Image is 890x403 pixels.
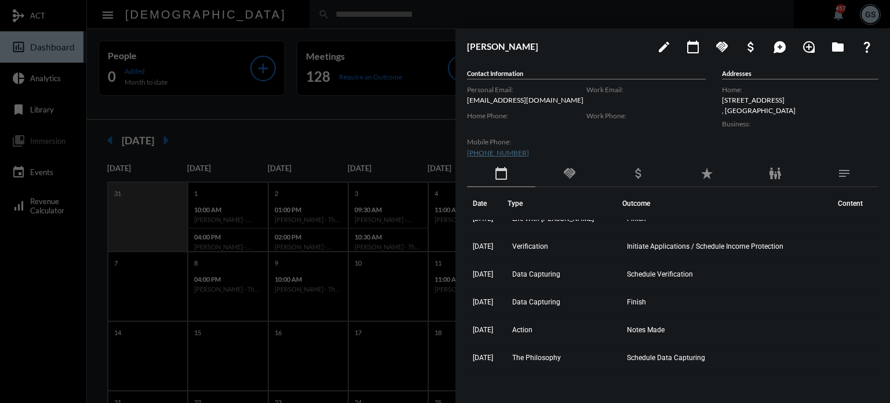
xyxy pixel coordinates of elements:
[797,35,820,58] button: Add Introduction
[768,35,791,58] button: Add Mention
[831,40,845,54] mat-icon: folder
[739,35,763,58] button: Add Business
[722,106,878,115] p: , [GEOGRAPHIC_DATA]
[467,148,529,157] a: [PHONE_NUMBER]
[467,137,586,146] label: Mobile Phone:
[627,242,783,250] span: Initiate Applications / Schedule Income Protection
[700,166,714,180] mat-icon: star_rate
[467,111,586,120] label: Home Phone:
[686,40,700,54] mat-icon: calendar_today
[512,270,560,278] span: Data Capturing
[467,187,508,220] th: Date
[722,85,878,94] label: Home:
[627,354,705,362] span: Schedule Data Capturing
[627,298,646,306] span: Finish
[508,187,623,220] th: Type
[512,354,561,362] span: The Philosophy
[473,326,493,334] span: [DATE]
[832,187,878,220] th: Content
[467,41,647,52] h3: [PERSON_NAME]
[681,35,705,58] button: Add meeting
[467,96,586,104] p: [EMAIL_ADDRESS][DOMAIN_NAME]
[627,270,693,278] span: Schedule Verification
[467,85,586,94] label: Personal Email:
[855,35,878,58] button: What If?
[802,40,816,54] mat-icon: loupe
[586,85,706,94] label: Work Email:
[627,326,665,334] span: Notes Made
[860,40,874,54] mat-icon: question_mark
[512,242,548,250] span: Verification
[826,35,849,58] button: Archives
[710,35,734,58] button: Add Commitment
[652,35,676,58] button: edit person
[657,40,671,54] mat-icon: edit
[473,354,493,362] span: [DATE]
[586,111,706,120] label: Work Phone:
[512,326,532,334] span: Action
[773,40,787,54] mat-icon: maps_ugc
[722,96,878,104] p: [STREET_ADDRESS]
[632,166,645,180] mat-icon: attach_money
[722,70,878,79] h5: Addresses
[768,166,782,180] mat-icon: family_restroom
[494,166,508,180] mat-icon: calendar_today
[473,242,493,250] span: [DATE]
[722,119,878,128] label: Business:
[744,40,758,54] mat-icon: attach_money
[473,298,493,306] span: [DATE]
[473,270,493,278] span: [DATE]
[837,166,851,180] mat-icon: notes
[622,187,832,220] th: Outcome
[467,70,706,79] h5: Contact Information
[715,40,729,54] mat-icon: handshake
[512,298,560,306] span: Data Capturing
[563,166,577,180] mat-icon: handshake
